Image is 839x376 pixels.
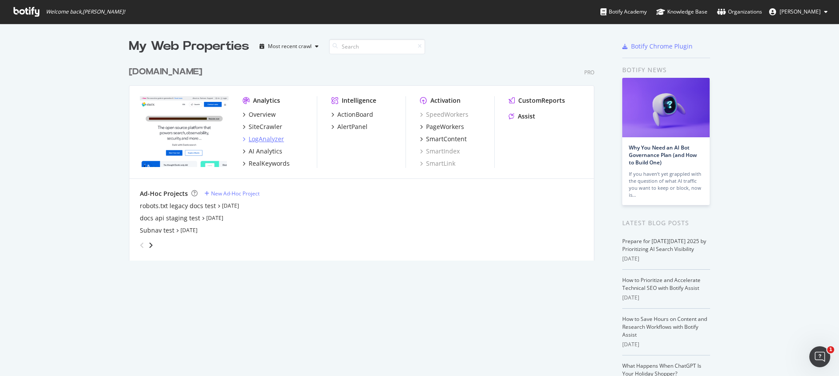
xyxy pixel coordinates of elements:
[140,189,188,198] div: Ad-Hoc Projects
[420,135,467,143] a: SmartContent
[249,147,282,156] div: AI Analytics
[140,226,174,235] a: Subnav test
[249,110,276,119] div: Overview
[46,8,125,15] span: Welcome back, [PERSON_NAME] !
[656,7,707,16] div: Knowledge Base
[253,96,280,105] div: Analytics
[129,66,202,78] div: [DOMAIN_NAME]
[337,110,373,119] div: ActionBoard
[426,122,464,131] div: PageWorkers
[243,159,290,168] a: RealKeywords
[622,42,693,51] a: Botify Chrome Plugin
[420,159,455,168] a: SmartLink
[337,122,367,131] div: AlertPanel
[622,315,707,338] a: How to Save Hours on Content and Research Workflows with Botify Assist
[622,341,710,348] div: [DATE]
[717,7,762,16] div: Organizations
[211,190,260,197] div: New Ad-Hoc Project
[136,238,148,252] div: angle-left
[426,135,467,143] div: SmartContent
[331,122,367,131] a: AlertPanel
[342,96,376,105] div: Intelligence
[205,190,260,197] a: New Ad-Hoc Project
[509,112,535,121] a: Assist
[420,122,464,131] a: PageWorkers
[129,66,206,78] a: [DOMAIN_NAME]
[243,135,284,143] a: LogAnalyzer
[222,202,239,209] a: [DATE]
[509,96,565,105] a: CustomReports
[629,171,703,198] div: If you haven’t yet grappled with the question of what AI traffic you want to keep or block, now is…
[622,218,710,228] div: Latest Blog Posts
[762,5,835,19] button: [PERSON_NAME]
[206,214,223,222] a: [DATE]
[249,122,282,131] div: SiteCrawler
[180,226,198,234] a: [DATE]
[622,65,710,75] div: Botify news
[600,7,647,16] div: Botify Academy
[622,255,710,263] div: [DATE]
[420,147,460,156] a: SmartIndex
[243,110,276,119] a: Overview
[329,39,425,54] input: Search
[129,55,601,261] div: grid
[249,159,290,168] div: RealKeywords
[243,147,282,156] a: AI Analytics
[430,96,461,105] div: Activation
[140,214,200,223] a: docs api staging test
[148,241,154,250] div: angle-right
[809,346,830,367] iframe: Intercom live chat
[622,294,710,302] div: [DATE]
[243,122,282,131] a: SiteCrawler
[249,135,284,143] div: LogAnalyzer
[518,112,535,121] div: Assist
[622,78,710,137] img: Why You Need an AI Bot Governance Plan (and How to Build One)
[129,38,249,55] div: My Web Properties
[140,96,229,167] img: elastic.co
[631,42,693,51] div: Botify Chrome Plugin
[420,110,468,119] a: SpeedWorkers
[140,202,216,210] a: robots.txt legacy docs test
[622,237,706,253] a: Prepare for [DATE][DATE] 2025 by Prioritizing AI Search Visibility
[629,144,697,166] a: Why You Need an AI Bot Governance Plan (and How to Build One)
[518,96,565,105] div: CustomReports
[780,8,821,15] span: Celia García-Gutiérrez
[256,39,322,53] button: Most recent crawl
[331,110,373,119] a: ActionBoard
[584,69,594,76] div: Pro
[827,346,834,353] span: 1
[268,44,312,49] div: Most recent crawl
[622,276,700,292] a: How to Prioritize and Accelerate Technical SEO with Botify Assist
